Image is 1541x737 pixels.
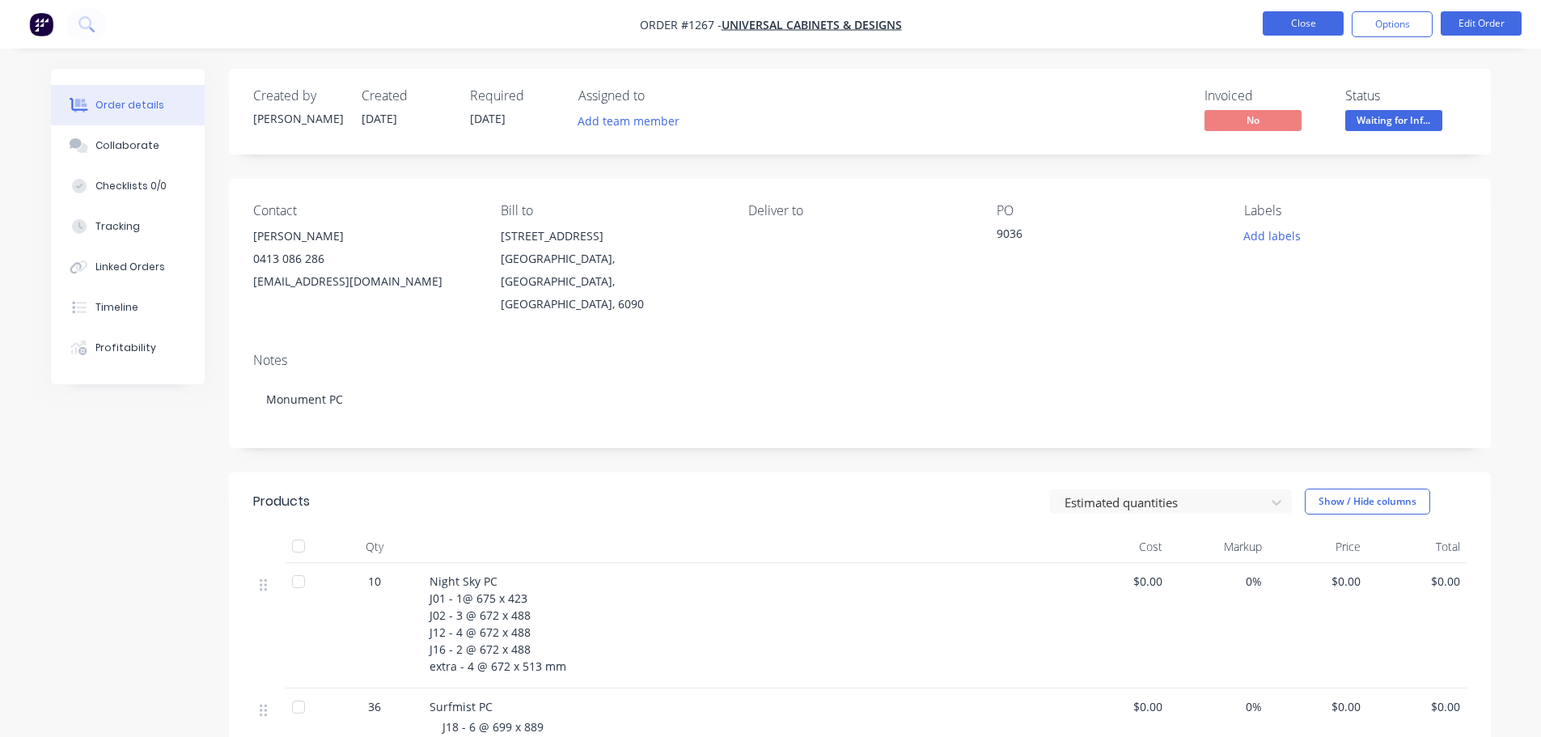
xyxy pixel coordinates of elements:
[997,203,1218,218] div: PO
[253,270,475,293] div: [EMAIL_ADDRESS][DOMAIN_NAME]
[578,110,688,132] button: Add team member
[1275,573,1361,590] span: $0.00
[748,203,970,218] div: Deliver to
[1367,531,1467,563] div: Total
[640,17,722,32] span: Order #1267 -
[1374,573,1460,590] span: $0.00
[1169,531,1268,563] div: Markup
[1345,110,1442,134] button: Waiting for Inf...
[253,225,475,293] div: [PERSON_NAME]0413 086 286[EMAIL_ADDRESS][DOMAIN_NAME]
[470,111,506,126] span: [DATE]
[997,225,1199,248] div: 9036
[1275,698,1361,715] span: $0.00
[1204,88,1326,104] div: Invoiced
[51,166,205,206] button: Checklists 0/0
[501,225,722,248] div: [STREET_ADDRESS]
[253,110,342,127] div: [PERSON_NAME]
[1268,531,1368,563] div: Price
[1263,11,1344,36] button: Close
[95,219,140,234] div: Tracking
[51,125,205,166] button: Collaborate
[501,248,722,316] div: [GEOGRAPHIC_DATA], [GEOGRAPHIC_DATA], [GEOGRAPHIC_DATA], 6090
[569,110,688,132] button: Add team member
[722,17,902,32] a: Universal Cabinets & Designs
[253,353,1467,368] div: Notes
[368,698,381,715] span: 36
[1204,110,1302,130] span: No
[501,225,722,316] div: [STREET_ADDRESS][GEOGRAPHIC_DATA], [GEOGRAPHIC_DATA], [GEOGRAPHIC_DATA], 6090
[501,203,722,218] div: Bill to
[29,12,53,36] img: Factory
[368,573,381,590] span: 10
[1305,489,1430,515] button: Show / Hide columns
[1345,88,1467,104] div: Status
[1175,573,1262,590] span: 0%
[95,341,156,355] div: Profitability
[1441,11,1522,36] button: Edit Order
[253,88,342,104] div: Created by
[51,247,205,287] button: Linked Orders
[95,260,165,274] div: Linked Orders
[1077,698,1163,715] span: $0.00
[430,699,493,714] span: Surfmist PC
[362,111,397,126] span: [DATE]
[253,248,475,270] div: 0413 086 286
[1345,110,1442,130] span: Waiting for Inf...
[51,328,205,368] button: Profitability
[51,85,205,125] button: Order details
[362,88,451,104] div: Created
[95,98,164,112] div: Order details
[1374,698,1460,715] span: $0.00
[95,179,167,193] div: Checklists 0/0
[51,287,205,328] button: Timeline
[1077,573,1163,590] span: $0.00
[253,203,475,218] div: Contact
[95,138,159,153] div: Collaborate
[578,88,740,104] div: Assigned to
[253,492,310,511] div: Products
[470,88,559,104] div: Required
[95,300,138,315] div: Timeline
[1244,203,1466,218] div: Labels
[1070,531,1170,563] div: Cost
[51,206,205,247] button: Tracking
[326,531,423,563] div: Qty
[1352,11,1433,37] button: Options
[253,375,1467,424] div: Monument PC
[1235,225,1310,247] button: Add labels
[1175,698,1262,715] span: 0%
[430,574,566,674] span: Night Sky PC J01 - 1@ 675 x 423 J02 - 3 @ 672 x 488 J12 - 4 @ 672 x 488 J16 - 2 @ 672 x 488 extra...
[253,225,475,248] div: [PERSON_NAME]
